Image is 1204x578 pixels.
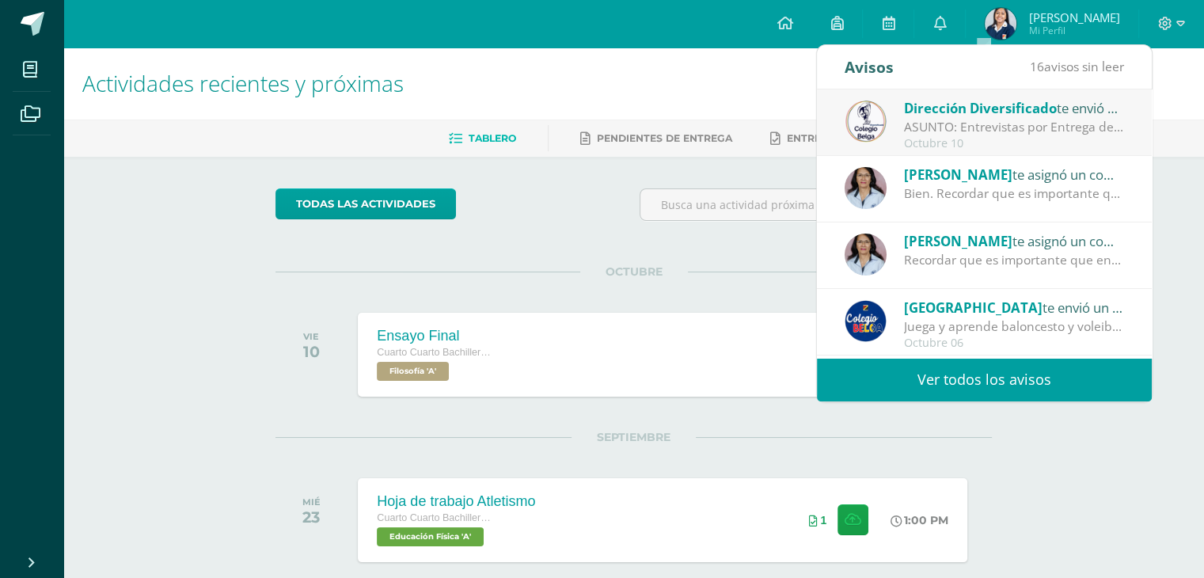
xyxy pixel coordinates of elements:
span: [PERSON_NAME] [904,232,1012,250]
img: 919ad801bb7643f6f997765cf4083301.png [845,300,887,342]
span: SEPTIEMBRE [572,430,696,444]
div: Octubre 06 [904,337,1124,350]
span: Mi Perfil [1028,24,1119,37]
span: [PERSON_NAME] [1028,10,1119,25]
span: 16 [1030,58,1044,75]
div: 1:00 PM [891,513,948,527]
img: 5203b0ba2940722a7766a360d72026f2.png [985,8,1016,40]
img: 49b90201c47adc92305f480b96c44c30.png [845,234,887,276]
div: ASUNTO: Entrevistas por Entrega de Notas Cuarta Unidad: ASUNTO: Entrevistas por Entrega de Notas ... [904,118,1124,136]
div: te envió un aviso [904,97,1124,118]
span: Actividades recientes y próximas [82,68,404,98]
div: Ensayo Final [377,328,496,344]
span: Tablero [469,132,516,144]
span: [GEOGRAPHIC_DATA] [904,299,1043,317]
div: 10 [303,342,320,361]
input: Busca una actividad próxima aquí... [640,189,991,220]
div: Octubre 10 [904,137,1124,150]
img: 49b90201c47adc92305f480b96c44c30.png [845,167,887,209]
div: Juega y aprende baloncesto y voleibol: ¡Participa en nuestro Curso de Vacaciones! Costo: Q300.00 ... [904,318,1124,336]
div: Recordar que es importante que en una secuencia histórica se anoten los años. [904,251,1124,269]
img: 544bf8086bc8165e313644037ea68f8d.png [845,101,887,143]
a: Entregadas [770,126,857,151]
div: Archivos entregados [808,514,826,527]
span: Pendientes de entrega [597,132,732,144]
span: Dirección Diversificado [904,99,1057,117]
a: todas las Actividades [275,188,456,219]
span: Cuarto Cuarto Bachillerato en Ciencias y Letras [377,512,496,523]
span: 1 [820,514,826,527]
span: [PERSON_NAME] [904,165,1012,184]
div: VIE [303,331,320,342]
div: te envió un aviso [904,297,1124,318]
div: 23 [302,508,321,527]
a: Ver todos los avisos [817,358,1152,401]
a: Tablero [449,126,516,151]
span: Educación Física 'A' [377,527,484,546]
a: Pendientes de entrega [580,126,732,151]
span: avisos sin leer [1030,58,1124,75]
span: Filosofía 'A' [377,362,449,381]
span: OCTUBRE [580,264,688,279]
div: Avisos [845,45,894,89]
div: Hoja de trabajo Atletismo [377,493,535,510]
div: MIÉ [302,496,321,508]
div: te asignó un comentario en 'GUÍA DE TRABAJO: El Neoliberalismo' para 'Ciencias Sociales y Formaci... [904,230,1124,251]
div: Bien. Recordar que es importante que en una secuencia histórica se anoten los años. [904,184,1124,203]
span: Cuarto Cuarto Bachillerato en Ciencias y Letras [377,347,496,358]
span: Entregadas [787,132,857,144]
div: te asignó un comentario en 'GUÍA DE TRABAJO: El Neoliberalismo' para 'Ciencias Sociales y Formaci... [904,164,1124,184]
